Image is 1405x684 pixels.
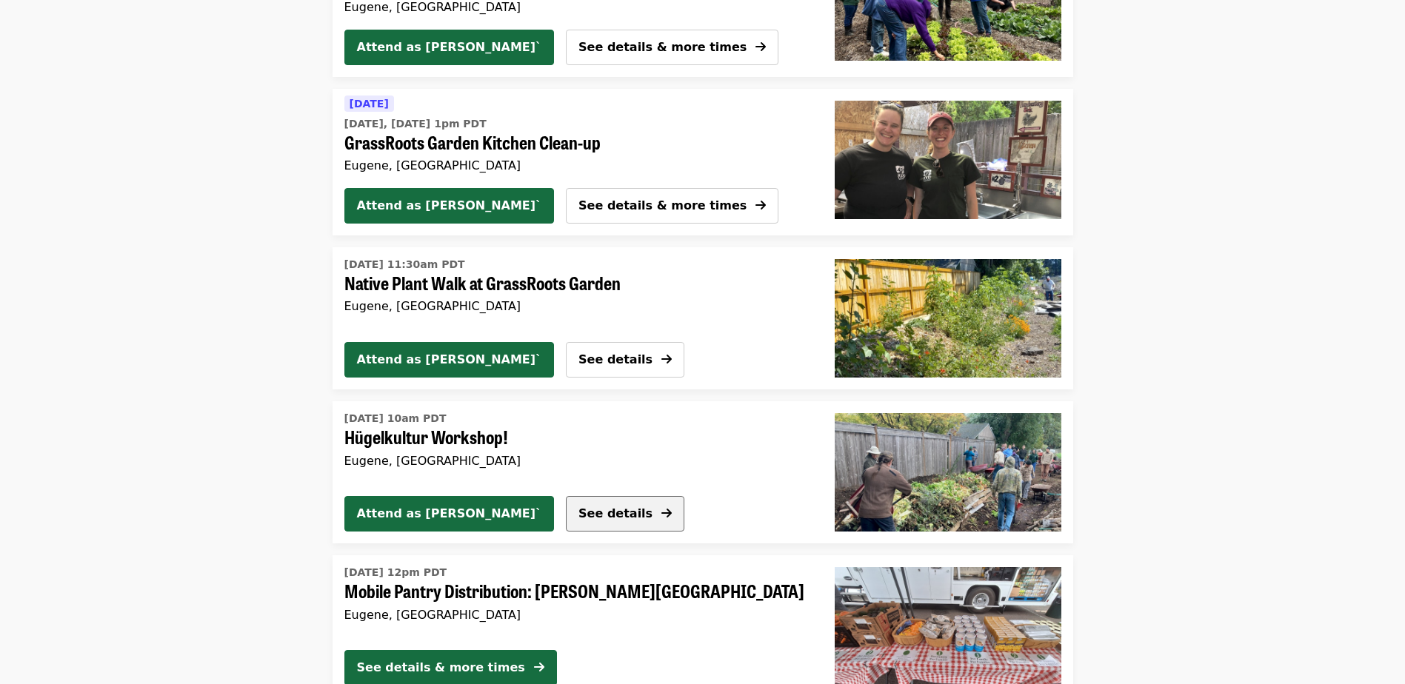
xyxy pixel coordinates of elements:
button: Attend as [PERSON_NAME]` [344,496,555,532]
i: arrow-right icon [755,198,766,212]
a: GrassRoots Garden Kitchen Clean-up [823,89,1073,235]
time: [DATE] 10am PDT [344,411,447,426]
a: See details for "Native Plant Walk at GrassRoots Garden" [344,253,799,317]
a: See details for "Hügelkultur Workshop!" [344,407,799,471]
img: Native Plant Walk at GrassRoots Garden organized by FOOD For Lane County [835,259,1061,378]
span: Attend as [PERSON_NAME]` [357,38,542,56]
div: Eugene, [GEOGRAPHIC_DATA] [344,608,811,622]
span: [DATE] [350,98,389,110]
div: Eugene, [GEOGRAPHIC_DATA] [344,299,799,313]
span: GrassRoots Garden Kitchen Clean-up [344,132,799,153]
div: Eugene, [GEOGRAPHIC_DATA] [344,158,799,172]
span: Attend as [PERSON_NAME]` [357,197,542,215]
a: Hügelkultur Workshop! [823,401,1073,543]
span: See details [578,352,653,366]
button: Attend as [PERSON_NAME]` [344,30,555,65]
button: Attend as [PERSON_NAME]` [344,342,555,378]
time: [DATE], [DATE] 1pm PDT [344,116,487,132]
a: Native Plant Walk at GrassRoots Garden [823,247,1073,389]
span: See details [578,506,653,520]
i: arrow-right icon [755,40,766,54]
i: arrow-right icon [661,506,672,520]
div: Eugene, [GEOGRAPHIC_DATA] [344,454,799,468]
button: See details [566,342,684,378]
i: arrow-right icon [661,352,672,366]
img: Hügelkultur Workshop! organized by FOOD For Lane County [835,413,1061,532]
time: [DATE] 12pm PDT [344,565,447,580]
a: See details for "GrassRoots Garden Kitchen Clean-up" [344,95,799,176]
div: See details & more times [357,659,525,677]
time: [DATE] 11:30am PDT [344,257,465,272]
span: Native Plant Walk at GrassRoots Garden [344,272,799,294]
i: arrow-right icon [534,660,544,674]
span: See details & more times [578,198,747,212]
span: Hügelkultur Workshop! [344,426,799,448]
span: Mobile Pantry Distribution: [PERSON_NAME][GEOGRAPHIC_DATA] [344,580,811,602]
span: See details & more times [578,40,747,54]
span: Attend as [PERSON_NAME]` [357,505,542,523]
button: Attend as [PERSON_NAME]` [344,188,555,224]
img: GrassRoots Garden Kitchen Clean-up organized by FOOD For Lane County [835,101,1061,219]
button: See details [566,496,684,532]
button: See details & more times [566,30,778,65]
button: See details & more times [566,188,778,224]
span: Attend as [PERSON_NAME]` [357,351,542,369]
